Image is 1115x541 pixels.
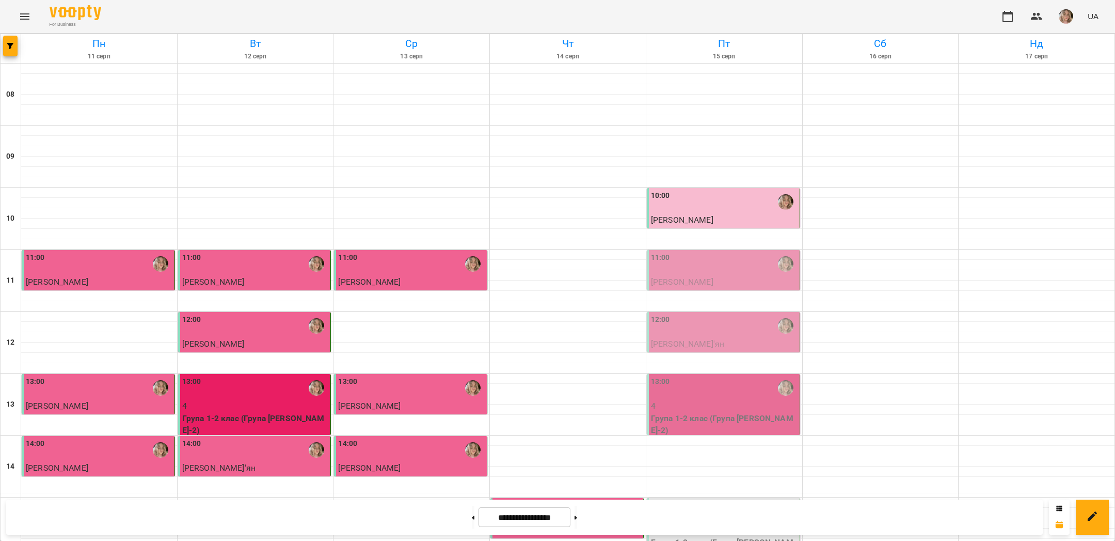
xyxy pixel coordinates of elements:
span: [PERSON_NAME] [338,463,401,473]
h6: 09 [6,151,14,162]
h6: Пт [648,36,801,52]
img: Ірина Кінах [778,194,793,210]
img: Ірина Кінах [309,318,324,334]
h6: 11 [6,275,14,286]
img: Ірина Кінах [778,256,793,272]
span: [PERSON_NAME] [26,401,88,411]
h6: 13 [6,399,14,410]
h6: 12 серп [179,52,332,61]
p: 4 [651,400,798,412]
label: 13:00 [182,376,201,388]
h6: 14 серп [491,52,644,61]
img: 96e0e92443e67f284b11d2ea48a6c5b1.jpg [1059,9,1073,24]
p: індивідуальний 45 хвилин [182,474,329,487]
p: top teacher 40 minutes [651,226,798,239]
p: top teacher 40 minutes [651,288,798,301]
span: For Business [50,21,101,28]
span: [PERSON_NAME] [182,277,245,287]
label: 10:00 [651,190,670,202]
img: Ірина Кінах [465,380,481,396]
span: [PERSON_NAME]'ян [651,339,724,349]
p: top teacher 40 minutes [182,288,329,301]
p: індивідуальний 45 хвилин [338,412,485,425]
span: [PERSON_NAME]'ян [182,463,256,473]
span: [PERSON_NAME] [26,277,88,287]
img: Ірина Кінах [309,442,324,458]
span: UA [1088,11,1098,22]
span: [PERSON_NAME] [338,401,401,411]
p: індивідуальний 45 хвилин [338,474,485,487]
h6: Пн [23,36,176,52]
label: 14:00 [26,438,45,450]
h6: Ср [335,36,488,52]
p: індивідуальний 45 хвилин [338,288,485,301]
img: Ірина Кінах [465,256,481,272]
label: 14:00 [182,438,201,450]
label: 13:00 [338,376,357,388]
h6: 12 [6,337,14,348]
h6: Нд [960,36,1113,52]
h6: 16 серп [804,52,957,61]
img: Ірина Кінах [778,380,793,396]
img: Voopty Logo [50,5,101,20]
label: 13:00 [26,376,45,388]
img: Ірина Кінах [153,256,168,272]
span: [PERSON_NAME] [182,339,245,349]
p: 4 [182,400,329,412]
img: Ірина Кінах [153,442,168,458]
p: індивідуальний 45 хвилин [182,350,329,363]
span: [PERSON_NAME] [651,277,713,287]
p: індивідуальний 45 хвилин [26,474,172,487]
h6: Вт [179,36,332,52]
button: Menu [12,4,37,29]
p: Група 1-2 клас (Група [PERSON_NAME]-2) [182,412,329,437]
img: Ірина Кінах [309,256,324,272]
p: індивідуальний 45 хвилин [651,350,798,363]
label: 11:00 [26,252,45,264]
label: 11:00 [182,252,201,264]
label: 13:00 [651,376,670,388]
h6: 10 [6,213,14,224]
span: [PERSON_NAME] [651,215,713,225]
h6: Сб [804,36,957,52]
span: [PERSON_NAME] [338,277,401,287]
img: Ірина Кінах [153,380,168,396]
h6: 11 серп [23,52,176,61]
p: індивідуальний 45 хвилин [26,288,172,301]
p: Група 1-2 клас (Група [PERSON_NAME]-2) [651,412,798,437]
p: індивідуальний 45 хвилин [26,412,172,425]
label: 12:00 [651,314,670,326]
h6: 15 серп [648,52,801,61]
h6: Чт [491,36,644,52]
label: 12:00 [182,314,201,326]
h6: 14 [6,461,14,472]
img: Ірина Кінах [778,318,793,334]
label: 14:00 [338,438,357,450]
img: Ірина Кінах [309,380,324,396]
button: UA [1084,7,1103,26]
h6: 13 серп [335,52,488,61]
h6: 17 серп [960,52,1113,61]
label: 11:00 [338,252,357,264]
h6: 08 [6,89,14,100]
img: Ірина Кінах [465,442,481,458]
span: [PERSON_NAME] [26,463,88,473]
label: 11:00 [651,252,670,264]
